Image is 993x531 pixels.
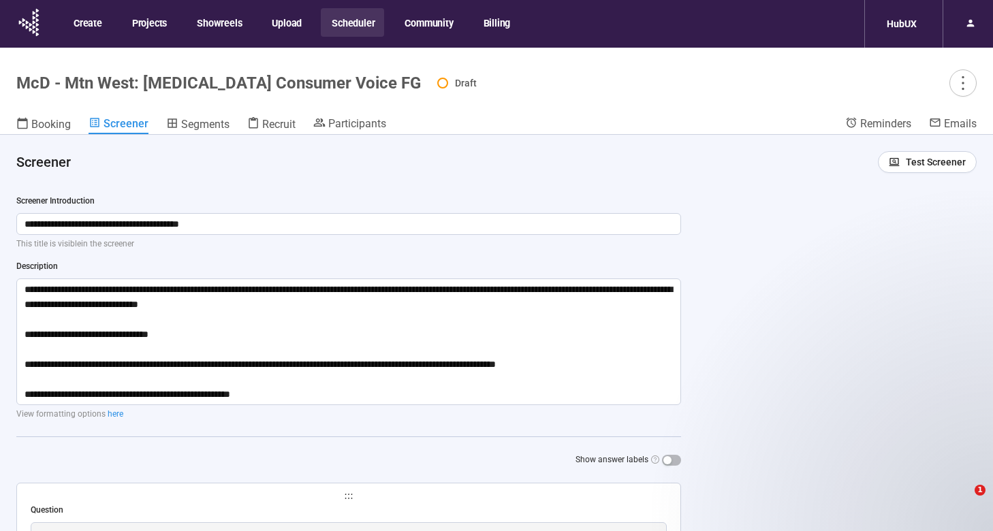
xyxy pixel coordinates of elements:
button: Billing [473,8,520,37]
span: 1 [975,485,986,496]
span: Reminders [860,117,911,130]
span: Screener [104,117,148,130]
div: Question [31,504,667,517]
button: Create [63,8,112,37]
span: Participants [328,117,386,130]
span: Draft [455,78,477,88]
iframe: Intercom live chat [947,485,979,517]
button: Scheduler [321,8,384,37]
button: more [949,69,977,97]
span: Booking [31,118,71,131]
span: Emails [944,117,977,130]
button: Test Screener [878,151,977,173]
a: Participants [313,116,386,133]
button: Upload [261,8,311,37]
label: Show answer labels [576,453,681,466]
p: View formatting options [16,408,681,421]
button: Community [394,8,462,37]
button: Show answer labels [662,455,681,466]
span: more [953,74,972,92]
a: Screener [89,116,148,134]
button: Projects [121,8,176,37]
a: Recruit [247,116,296,134]
a: Emails [929,116,977,133]
a: here [108,409,123,419]
span: holder [31,492,667,501]
p: This title is visible in the screener [16,238,681,251]
span: Recruit [262,118,296,131]
a: Segments [166,116,230,134]
div: HubUX [879,11,925,37]
button: Showreels [186,8,251,37]
span: Segments [181,118,230,131]
span: Test Screener [906,155,966,170]
h4: Screener [16,152,867,172]
a: Booking [16,116,71,134]
div: Screener Introduction [16,195,681,208]
h1: McD - Mtn West: [MEDICAL_DATA] Consumer Voice FG [16,74,421,93]
a: Reminders [845,116,911,133]
span: question-circle [651,455,659,464]
div: Description [16,260,681,273]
